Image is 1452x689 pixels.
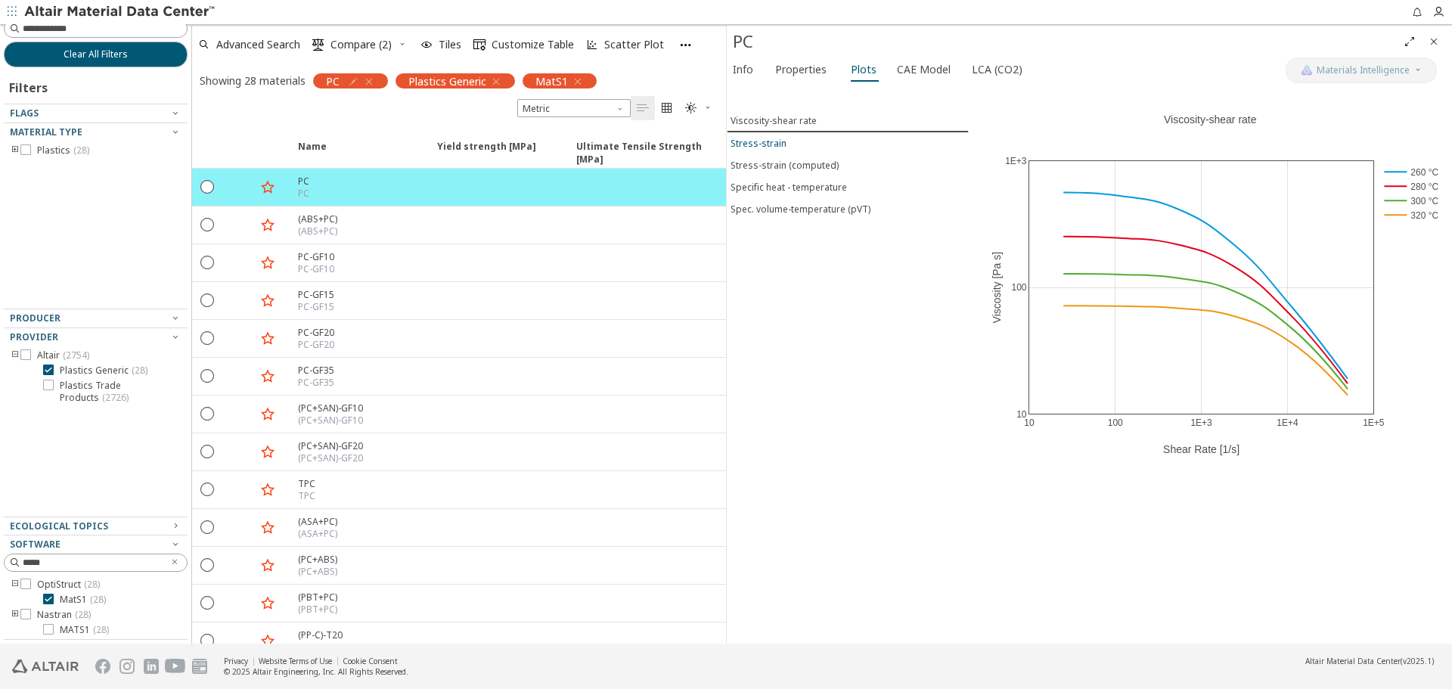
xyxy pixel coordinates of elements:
span: ( 28 ) [84,578,100,591]
button: Favorite [256,478,280,502]
div: (PC+SAN)-GF20 [298,452,363,464]
span: Name [298,140,327,167]
button: Clear All Filters [4,42,188,67]
div: Filters [4,67,55,104]
i:  [312,39,324,51]
span: Tiles [439,39,461,50]
span: Producer [10,312,60,324]
i: toogle group [10,579,20,591]
span: CAE Model [897,57,951,82]
i:  [473,39,486,51]
button: Stress-strain [727,132,969,154]
span: ( 28 ) [75,608,91,621]
span: Altair Material Data Center [1305,656,1401,666]
div: PC-GF15 [298,301,334,313]
span: MATS1 [60,624,109,636]
span: Yield strength [MPa] [437,140,536,167]
span: Favorite [256,140,289,167]
button: Table View [631,96,655,120]
span: Plastics Generic [408,74,486,88]
button: Provider [4,328,188,346]
span: Scatter Plot [604,39,664,50]
div: Viscosity-shear rate [731,114,817,127]
div: PC-GF15 [298,288,334,301]
span: Name [289,140,428,167]
img: Altair Engineering [12,660,79,673]
div: PP-T20 [298,641,343,653]
span: Clear All Filters [64,48,128,61]
span: Flags [10,107,39,119]
button: AI CopilotMaterials Intelligence [1286,57,1437,83]
span: Advanced Search [216,39,300,50]
div: (PBT+PC) [298,591,337,604]
i: toogle group [10,144,20,157]
div: TPC [298,477,315,490]
span: Nastran [37,609,91,621]
div: (PC+SAN)-GF10 [298,402,363,414]
div: PC [298,175,309,188]
button: Spec. volume-temperature (pVT) [727,198,969,220]
div: (PC+ABS) [298,566,337,578]
button: Favorite [256,629,280,653]
span: ( 2726 ) [102,391,129,404]
button: Close [1422,29,1446,54]
span: ( 28 ) [73,144,89,157]
span: ( 28 ) [132,364,147,377]
img: Altair Material Data Center [24,5,217,20]
div: Stress-strain [731,137,786,150]
span: Material Type [10,126,82,138]
div: PC [733,29,1398,54]
button: Software [4,535,188,554]
span: Customize Table [492,39,574,50]
img: AI Copilot [1301,64,1313,76]
span: Plastics [37,144,89,157]
button: Favorite [256,251,280,275]
button: Material Type [4,123,188,141]
div: (ASA+PC) [298,515,337,528]
div: (ABS+PC) [298,213,337,225]
span: Properties [775,57,827,82]
span: Ultimate Tensile Strength [MPa] [567,140,709,167]
div: PC [298,188,309,200]
i: toogle group [10,609,20,621]
button: Favorite [256,402,280,427]
button: Ecological Topics [4,517,188,535]
span: ( 28 ) [90,593,106,606]
span: Plastics Trade Products [60,380,181,404]
span: Expand [222,140,256,167]
span: ( 28 ) [93,623,109,636]
button: Stress-strain (computed) [727,154,969,176]
span: Plastics Generic [60,365,147,377]
button: Specific heat - temperature [727,176,969,198]
button: Clear text [163,554,187,571]
span: Altair [37,349,89,362]
span: MatS1 [535,74,568,88]
span: Metric [517,99,631,117]
div: PC-GF35 [298,364,334,377]
div: Spec. volume-temperature (pVT) [731,203,870,216]
button: Favorite [256,591,280,616]
span: OptiStruct [37,579,100,591]
span: Ultimate Tensile Strength [MPa] [576,140,703,167]
div: (PP-C)-T20 [298,628,343,641]
button: Producer [4,309,188,327]
div: (PBT+PC) [298,604,337,616]
button: Favorite [256,289,280,313]
span: ( 2754 ) [63,349,89,362]
div: (ASA+PC) [298,528,337,540]
div: © 2025 Altair Engineering, Inc. All Rights Reserved. [224,666,408,677]
button: Favorite [256,440,280,464]
i:  [637,102,649,114]
span: Ecological Topics [10,520,108,532]
div: Showing 28 materials [200,73,306,88]
button: Favorite [256,365,280,389]
button: Viscosity-shear rate [727,110,969,132]
span: Yield strength [MPa] [428,140,567,167]
button: Favorite [256,213,280,237]
button: Favorite [256,175,280,200]
div: PC-GF10 [298,250,334,263]
div: PC-GF35 [298,377,334,389]
i: toogle group [10,349,20,362]
div: (v2025.1) [1305,656,1434,666]
div: Specific heat - temperature [731,181,847,194]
